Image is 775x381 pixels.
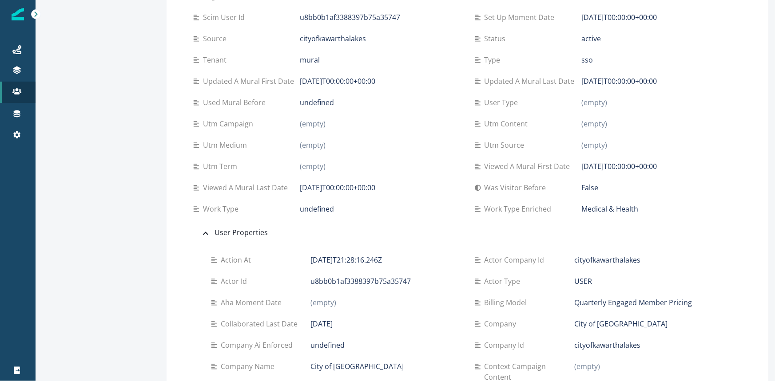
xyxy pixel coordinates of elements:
[581,140,607,150] p: (empty)
[203,55,230,65] p: Tenant
[300,55,320,65] p: mural
[485,140,528,150] p: Utm source
[203,118,257,129] p: Utm campaign
[221,340,296,350] p: Company ai enforced
[221,361,278,372] p: Company name
[311,276,411,287] p: u8bb0b1af3388397b75a35747
[203,140,250,150] p: Utm medium
[300,140,326,150] p: (empty)
[300,204,334,214] p: undefined
[300,33,366,44] p: cityofkawarthalakes
[485,318,520,329] p: Company
[574,255,640,265] p: cityofkawarthalakes
[203,33,230,44] p: Source
[574,361,600,372] p: (empty)
[485,255,548,265] p: Actor company id
[203,182,291,193] p: Viewed a mural last date
[581,55,593,65] p: sso
[300,12,401,23] p: u8bb0b1af3388397b75a35747
[581,12,657,23] p: [DATE]T00:00:00+00:00
[485,276,524,287] p: Actor type
[311,318,333,329] p: [DATE]
[485,204,555,214] p: Work type enriched
[485,97,522,108] p: User type
[12,8,24,20] img: Inflection
[485,118,532,129] p: Utm content
[221,255,254,265] p: Action at
[311,361,404,372] p: City of [GEOGRAPHIC_DATA]
[581,118,607,129] p: (empty)
[485,340,528,350] p: Company id
[485,76,578,86] p: Updated a mural last date
[193,224,742,242] button: User Properties
[581,76,657,86] p: [DATE]T00:00:00+00:00
[300,182,376,193] p: [DATE]T00:00:00+00:00
[574,318,668,329] p: City of [GEOGRAPHIC_DATA]
[581,204,638,214] p: Medical & Health
[485,55,504,65] p: Type
[200,227,268,239] div: User Properties
[203,76,298,86] p: Updated a mural first date
[203,204,242,214] p: Work type
[581,33,601,44] p: active
[574,340,640,350] p: cityofkawarthalakes
[581,97,607,108] p: (empty)
[300,118,326,129] p: (empty)
[485,182,550,193] p: Was visitor before
[300,76,376,86] p: [DATE]T00:00:00+00:00
[574,276,592,287] p: USER
[485,12,558,23] p: Set up moment date
[485,297,531,308] p: Billing model
[300,161,326,172] p: (empty)
[485,33,509,44] p: Status
[300,97,334,108] p: undefined
[221,276,250,287] p: Actor id
[311,255,382,265] p: [DATE]T21:28:16.246Z
[203,161,241,172] p: Utm term
[221,318,301,329] p: Collaborated last date
[485,161,574,172] p: Viewed a mural first date
[311,340,345,350] p: undefined
[574,297,692,308] p: Quarterly Engaged Member Pricing
[581,161,657,172] p: [DATE]T00:00:00+00:00
[311,297,337,308] p: (empty)
[203,97,269,108] p: Used mural before
[581,182,598,193] p: False
[203,12,248,23] p: Scim user id
[221,297,285,308] p: Aha moment date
